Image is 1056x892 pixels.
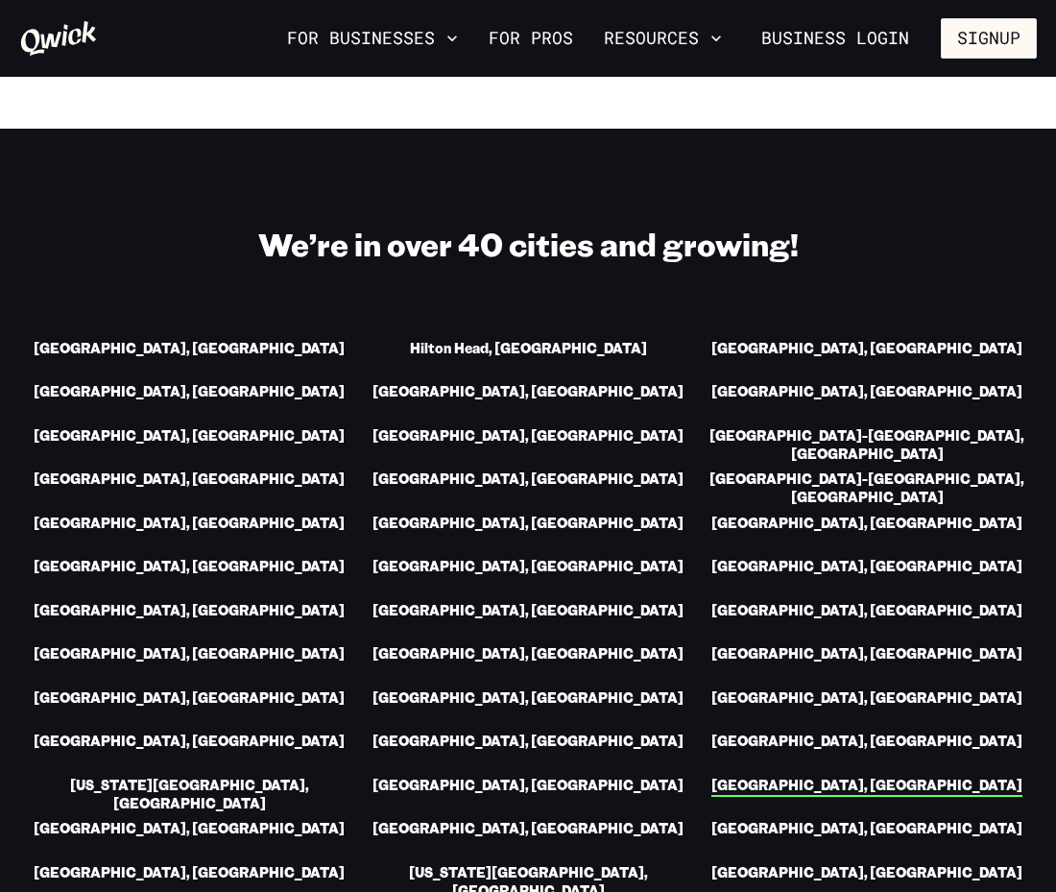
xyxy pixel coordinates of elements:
[711,515,1022,535] a: [GEOGRAPHIC_DATA], [GEOGRAPHIC_DATA]
[372,689,684,710] a: [GEOGRAPHIC_DATA], [GEOGRAPHIC_DATA]
[34,602,345,622] a: [GEOGRAPHIC_DATA], [GEOGRAPHIC_DATA]
[19,777,359,815] a: [US_STATE][GEOGRAPHIC_DATA], [GEOGRAPHIC_DATA]
[372,515,684,535] a: [GEOGRAPHIC_DATA], [GEOGRAPHIC_DATA]
[372,820,684,840] a: [GEOGRAPHIC_DATA], [GEOGRAPHIC_DATA]
[697,427,1037,466] a: [GEOGRAPHIC_DATA]-[GEOGRAPHIC_DATA], [GEOGRAPHIC_DATA]
[711,602,1022,622] a: [GEOGRAPHIC_DATA], [GEOGRAPHIC_DATA]
[279,22,466,55] button: For Businesses
[372,383,684,403] a: [GEOGRAPHIC_DATA], [GEOGRAPHIC_DATA]
[596,22,730,55] button: Resources
[711,733,1022,753] a: [GEOGRAPHIC_DATA], [GEOGRAPHIC_DATA]
[745,18,925,59] a: Business Login
[34,864,345,884] a: [GEOGRAPHIC_DATA], [GEOGRAPHIC_DATA]
[34,558,345,578] a: [GEOGRAPHIC_DATA], [GEOGRAPHIC_DATA]
[711,558,1022,578] a: [GEOGRAPHIC_DATA], [GEOGRAPHIC_DATA]
[481,22,581,55] a: For Pros
[34,820,345,840] a: [GEOGRAPHIC_DATA], [GEOGRAPHIC_DATA]
[941,18,1037,59] button: Signup
[372,777,684,797] a: [GEOGRAPHIC_DATA], [GEOGRAPHIC_DATA]
[711,820,1022,840] a: [GEOGRAPHIC_DATA], [GEOGRAPHIC_DATA]
[711,864,1022,884] a: [GEOGRAPHIC_DATA], [GEOGRAPHIC_DATA]
[372,427,684,447] a: [GEOGRAPHIC_DATA], [GEOGRAPHIC_DATA]
[34,515,345,535] a: [GEOGRAPHIC_DATA], [GEOGRAPHIC_DATA]
[711,383,1022,403] a: [GEOGRAPHIC_DATA], [GEOGRAPHIC_DATA]
[372,733,684,753] a: [GEOGRAPHIC_DATA], [GEOGRAPHIC_DATA]
[34,689,345,710] a: [GEOGRAPHIC_DATA], [GEOGRAPHIC_DATA]
[372,470,684,491] a: [GEOGRAPHIC_DATA], [GEOGRAPHIC_DATA]
[711,645,1022,665] a: [GEOGRAPHIC_DATA], [GEOGRAPHIC_DATA]
[372,558,684,578] a: [GEOGRAPHIC_DATA], [GEOGRAPHIC_DATA]
[711,777,1022,797] a: [GEOGRAPHIC_DATA], [GEOGRAPHIC_DATA]
[34,427,345,447] a: [GEOGRAPHIC_DATA], [GEOGRAPHIC_DATA]
[372,602,684,622] a: [GEOGRAPHIC_DATA], [GEOGRAPHIC_DATA]
[34,340,345,360] a: [GEOGRAPHIC_DATA], [GEOGRAPHIC_DATA]
[34,645,345,665] a: [GEOGRAPHIC_DATA], [GEOGRAPHIC_DATA]
[410,340,647,360] a: Hilton Head, [GEOGRAPHIC_DATA]
[372,645,684,665] a: [GEOGRAPHIC_DATA], [GEOGRAPHIC_DATA]
[34,470,345,491] a: [GEOGRAPHIC_DATA], [GEOGRAPHIC_DATA]
[19,225,1037,263] h2: We’re in over 40 cities and growing!
[711,689,1022,710] a: [GEOGRAPHIC_DATA], [GEOGRAPHIC_DATA]
[697,470,1037,509] a: [GEOGRAPHIC_DATA]-[GEOGRAPHIC_DATA], [GEOGRAPHIC_DATA]
[34,383,345,403] a: [GEOGRAPHIC_DATA], [GEOGRAPHIC_DATA]
[711,340,1022,360] a: [GEOGRAPHIC_DATA], [GEOGRAPHIC_DATA]
[34,733,345,753] a: [GEOGRAPHIC_DATA], [GEOGRAPHIC_DATA]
